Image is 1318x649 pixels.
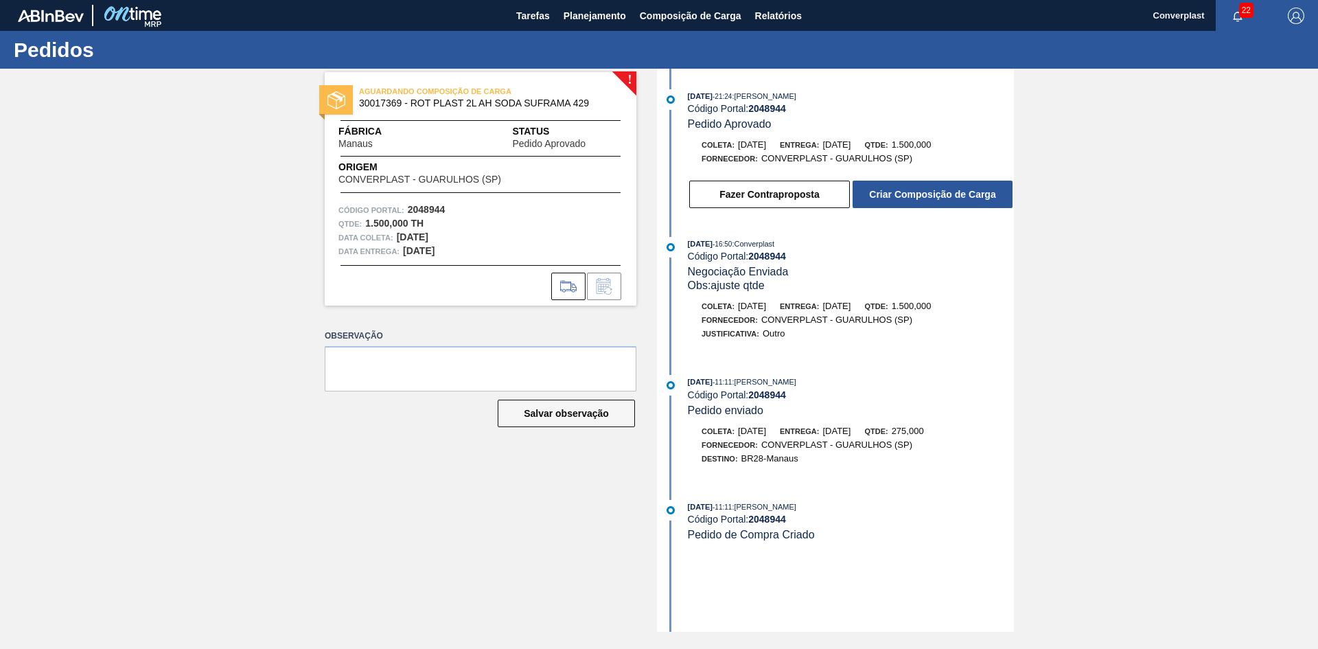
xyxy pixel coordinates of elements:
span: - 21:24 [713,93,732,100]
span: : [PERSON_NAME] [732,503,796,511]
span: [DATE] [688,503,713,511]
span: 30017369 - ROT PLAST 2L AH SODA SUFRAMA 429 [359,98,608,109]
div: Ir para Composição de Carga [551,273,586,300]
span: Status [512,124,623,139]
span: Fornecedor: [702,441,758,449]
strong: 2048944 [748,514,786,525]
div: Código Portal: [688,103,1014,114]
span: Pedido Aprovado [688,118,772,130]
span: : [PERSON_NAME] [732,378,796,386]
span: Qtde: [864,427,888,435]
span: Fornecedor: [702,316,758,324]
div: Código Portal: [688,389,1014,400]
img: atual [667,381,675,389]
span: Planejamento [564,8,626,24]
strong: 2048944 [748,103,786,114]
span: Fábrica [338,124,416,139]
button: Criar Composição de Carga [853,181,1013,208]
span: : Converplast [732,240,774,248]
strong: 1.500,000 TH [365,218,424,229]
span: Pedido Aprovado [512,139,586,149]
div: Código Portal: [688,514,1014,525]
span: Pedido de Compra Criado [688,529,815,540]
img: Logout [1288,8,1304,24]
span: 1.500,000 [892,301,932,311]
span: Manaus [338,139,373,149]
button: Salvar observação [498,400,635,427]
strong: [DATE] [397,231,428,242]
span: Tarefas [516,8,550,24]
span: Qtde : [338,217,362,231]
img: atual [667,506,675,514]
button: Fazer Contraproposta [689,181,850,208]
span: : [PERSON_NAME] [732,92,796,100]
span: [DATE] [822,426,851,436]
strong: 2048944 [748,251,786,262]
span: CONVERPLAST - GUARULHOS (SP) [761,440,912,450]
span: CONVERPLAST - GUARULHOS (SP) [761,315,912,325]
span: Origem [338,160,540,174]
span: Data entrega: [338,244,400,258]
span: Entrega: [780,141,819,149]
span: [DATE] [738,301,766,311]
span: Obs: ajuste qtde [688,280,765,291]
span: [DATE] [822,139,851,150]
span: Fornecedor: [702,155,758,163]
h1: Pedidos [14,42,257,58]
span: [DATE] [738,426,766,436]
span: Outro [763,328,785,339]
span: Código Portal: [338,203,404,217]
img: atual [667,243,675,251]
div: Informar alteração no pedido [587,273,621,300]
span: Data coleta: [338,231,393,244]
span: Relatórios [755,8,802,24]
span: Qtde: [864,302,888,310]
span: [DATE] [822,301,851,311]
span: - 11:11 [713,503,732,511]
strong: 2048944 [748,389,786,400]
span: [DATE] [738,139,766,150]
strong: 2048944 [408,204,446,215]
span: [DATE] [688,92,713,100]
span: Coleta: [702,302,735,310]
span: [DATE] [688,240,713,248]
span: Negociação Enviada [688,266,789,277]
span: AGUARDANDO COMPOSIÇÃO DE CARGA [359,84,551,98]
span: 275,000 [892,426,924,436]
strong: [DATE] [403,245,435,256]
span: 1.500,000 [892,139,932,150]
img: status [327,91,345,109]
img: TNhmsLtSVTkK8tSr43FrP2fwEKptu5GPRR3wAAAABJRU5ErkJggg== [18,10,84,22]
span: Coleta: [702,427,735,435]
span: Entrega: [780,302,819,310]
span: - 16:50 [713,240,732,248]
span: Pedido enviado [688,405,763,416]
span: BR28-Manaus [741,453,798,464]
span: Justificativa: [702,330,759,338]
span: - 11:11 [713,378,732,386]
span: Composição de Carga [640,8,741,24]
span: Coleta: [702,141,735,149]
div: Código Portal: [688,251,1014,262]
label: Observação [325,326,636,346]
span: CONVERPLAST - GUARULHOS (SP) [761,153,912,163]
span: Destino: [702,455,738,463]
span: CONVERPLAST - GUARULHOS (SP) [338,174,501,185]
span: Entrega: [780,427,819,435]
img: atual [667,95,675,104]
span: 22 [1239,3,1253,18]
span: [DATE] [688,378,713,386]
span: Qtde: [864,141,888,149]
button: Notificações [1216,6,1260,25]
